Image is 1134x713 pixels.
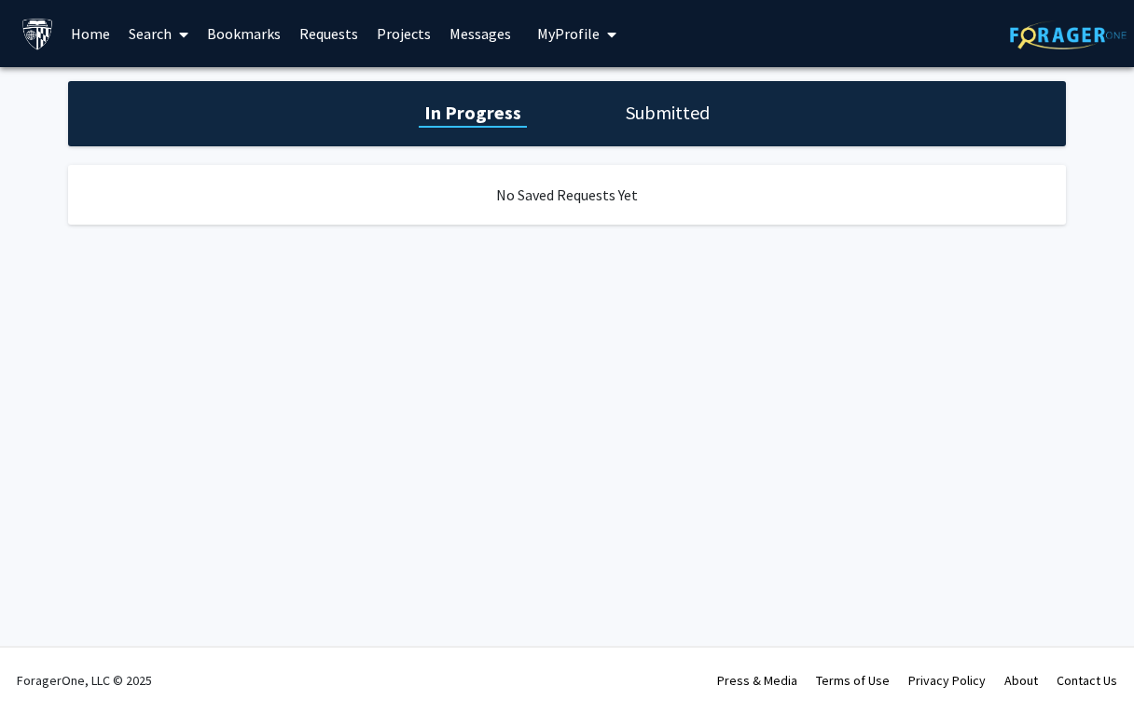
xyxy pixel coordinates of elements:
[908,672,986,689] a: Privacy Policy
[62,1,119,66] a: Home
[68,165,1066,225] div: No Saved Requests Yet
[290,1,367,66] a: Requests
[198,1,290,66] a: Bookmarks
[419,100,527,126] h1: In Progress
[1004,672,1038,689] a: About
[17,648,152,713] div: ForagerOne, LLC © 2025
[440,1,520,66] a: Messages
[620,100,715,126] h1: Submitted
[816,672,890,689] a: Terms of Use
[1010,21,1127,49] img: ForagerOne Logo
[119,1,198,66] a: Search
[367,1,440,66] a: Projects
[14,629,79,699] iframe: Chat
[1057,672,1117,689] a: Contact Us
[717,672,797,689] a: Press & Media
[537,24,600,43] span: My Profile
[21,18,54,50] img: Johns Hopkins University Logo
